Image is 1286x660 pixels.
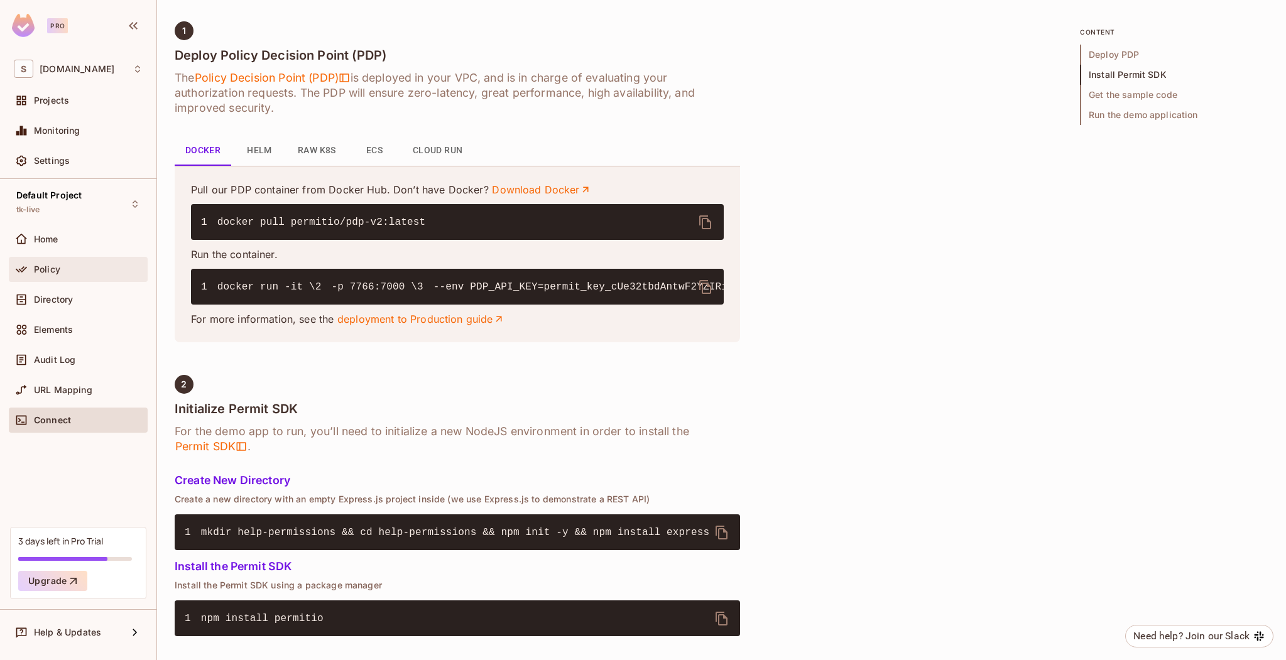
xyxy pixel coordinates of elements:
p: Create a new directory with an empty Express.js project inside (we use Express.js to demonstrate ... [175,494,740,504]
button: Docker [175,136,231,166]
span: Help & Updates [34,627,101,637]
span: Home [34,234,58,244]
p: Run the container. [191,247,724,261]
span: Deploy PDP [1080,45,1268,65]
p: Install the Permit SDK using a package manager [175,580,740,590]
span: 1 [182,26,186,36]
span: URL Mapping [34,385,92,395]
span: Default Project [16,190,82,200]
span: 1 [185,525,201,540]
button: delete [690,272,721,302]
span: 2 [315,279,332,295]
span: 1 [185,611,201,626]
span: Directory [34,295,73,305]
span: npm install permitio [201,613,324,624]
span: Elements [34,325,73,335]
span: Install Permit SDK [1080,65,1268,85]
span: Get the sample code [1080,85,1268,105]
span: 2 [181,379,187,389]
span: S [14,60,33,78]
span: docker pull permitio/pdp-v2:latest [217,217,426,228]
h6: For the demo app to run, you’ll need to initialize a new NodeJS environment in order to install t... [175,424,740,454]
h6: The is deployed in your VPC, and is in charge of evaluating your authorization requests. The PDP ... [175,70,740,116]
span: 1 [201,279,217,295]
h4: Deploy Policy Decision Point (PDP) [175,48,740,63]
button: Cloud Run [403,136,473,166]
span: Workspace: sea.live [40,64,114,74]
span: Policy Decision Point (PDP) [194,70,350,85]
span: Permit SDK [175,439,248,454]
div: Need help? Join our Slack [1133,629,1250,644]
span: docker run -it \ [217,281,315,293]
p: content [1080,27,1268,37]
span: Connect [34,415,71,425]
span: Policy [34,264,60,274]
button: Helm [231,136,288,166]
p: Pull our PDP container from Docker Hub. Don’t have Docker? [191,183,724,197]
div: 3 days left in Pro Trial [18,535,103,547]
img: SReyMgAAAABJRU5ErkJggg== [12,14,35,37]
span: 1 [201,215,217,230]
span: Audit Log [34,355,75,365]
button: delete [707,517,737,548]
h4: Initialize Permit SDK [175,401,740,416]
button: Upgrade [18,571,87,591]
h5: Install the Permit SDK [175,560,740,573]
span: Projects [34,95,69,105]
p: For more information, see the [191,312,724,326]
span: Monitoring [34,126,80,136]
a: deployment to Production guide [337,312,505,326]
span: Run the demo application [1080,105,1268,125]
span: 3 [417,279,433,295]
a: Download Docker [492,183,591,197]
h5: Create New Directory [175,474,740,487]
button: delete [707,603,737,634]
button: ECS [346,136,403,166]
span: mkdir help-permissions && cd help-permissions && npm init -y && npm install express [201,527,709,538]
div: Pro [47,18,68,33]
span: tk-live [16,205,40,215]
button: Raw K8s [288,136,346,166]
button: delete [690,207,721,237]
span: Settings [34,156,70,166]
